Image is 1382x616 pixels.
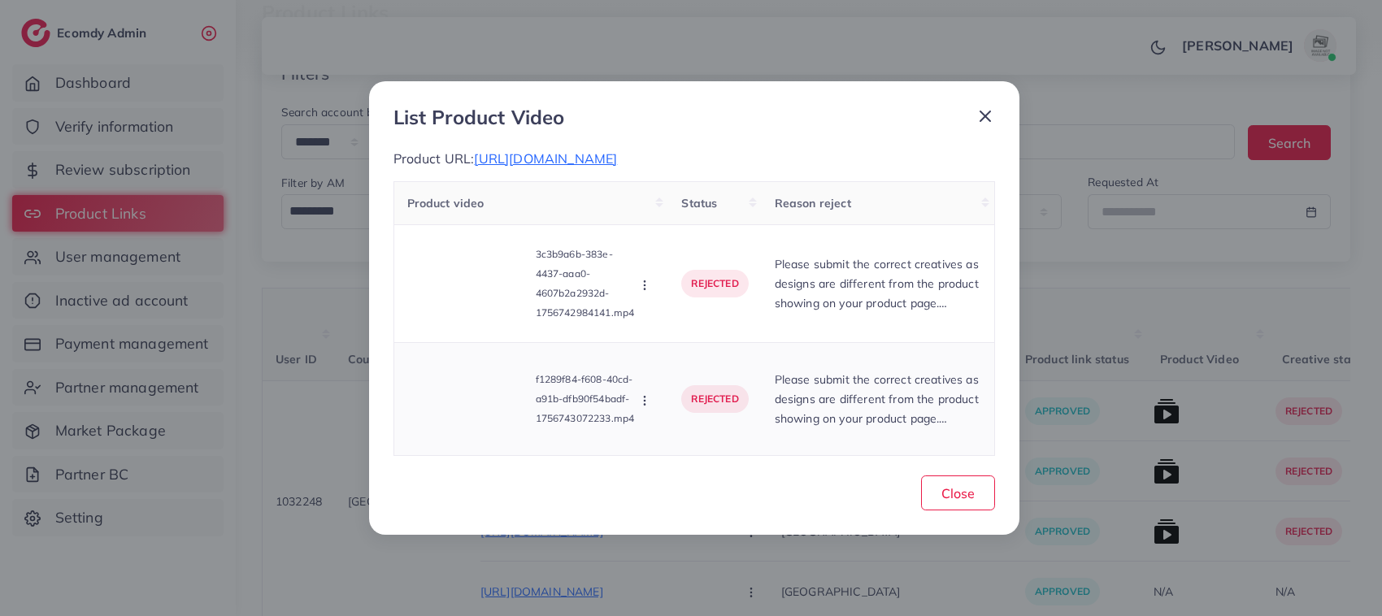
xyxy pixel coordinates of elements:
[536,245,638,323] p: 3c3b9a6b-383e-4437-aaa0-4607b2a2932d-1756742984141.mp4
[775,196,851,210] span: Reason reject
[407,196,485,210] span: Product video
[921,475,995,510] button: Close
[775,254,981,313] p: Please submit the correct creatives as designs are different from the product showing on your pro...
[536,370,638,428] p: f1289f84-f608-40cd-a91b-dfb90f54badf-1756743072233.mp4
[681,196,717,210] span: Status
[775,370,981,428] p: Please submit the correct creatives as designs are different from the product showing on your pro...
[681,270,748,297] p: rejected
[393,149,995,168] p: Product URL:
[393,106,565,129] h3: List Product Video
[681,385,748,413] p: rejected
[941,485,975,501] span: Close
[474,150,617,167] span: [URL][DOMAIN_NAME]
